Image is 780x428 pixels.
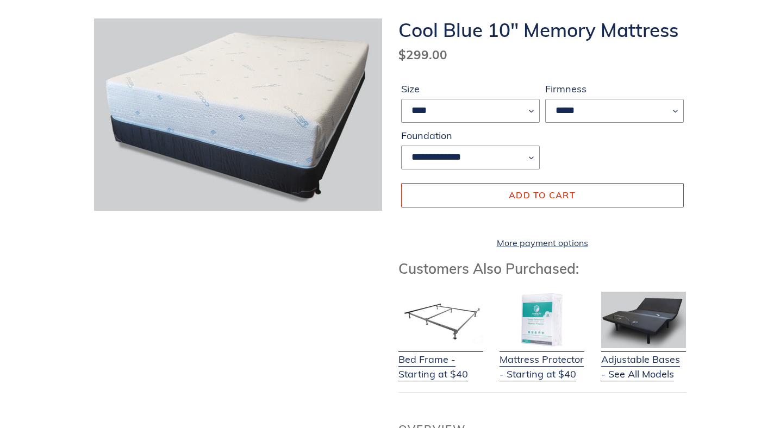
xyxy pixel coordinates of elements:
a: More payment options [401,236,684,249]
h3: Customers Also Purchased: [398,260,687,277]
img: Adjustable Base [601,292,686,348]
label: Foundation [401,128,540,143]
h1: Cool Blue 10" Memory Mattress [398,18,687,41]
a: Adjustable Bases - See All Models [601,338,686,381]
span: Add to cart [509,190,576,200]
a: Bed Frame - Starting at $40 [398,338,483,381]
a: Mattress Protector - Starting at $40 [500,338,584,381]
span: $299.00 [398,47,447,62]
button: Add to cart [401,183,684,207]
label: Size [401,81,540,96]
img: Mattress Protector [500,292,584,348]
img: Bed Frame [398,292,483,348]
label: Firmness [545,81,684,96]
